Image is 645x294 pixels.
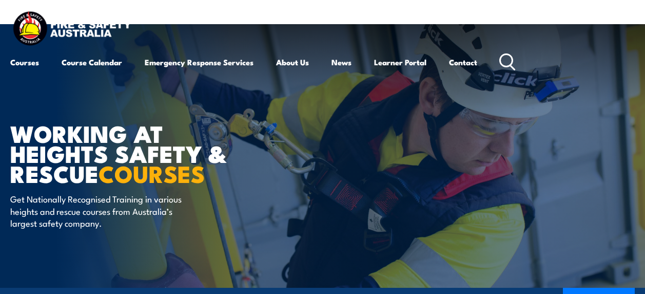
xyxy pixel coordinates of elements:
strong: COURSES [99,155,205,191]
a: Course Calendar [62,50,122,75]
a: News [331,50,351,75]
a: Contact [449,50,477,75]
p: Get Nationally Recognised Training in various heights and rescue courses from Australia’s largest... [10,193,198,229]
a: Learner Portal [374,50,426,75]
a: Emergency Response Services [145,50,253,75]
a: Courses [10,50,39,75]
h1: WORKING AT HEIGHTS SAFETY & RESCUE [10,123,264,183]
a: About Us [276,50,309,75]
